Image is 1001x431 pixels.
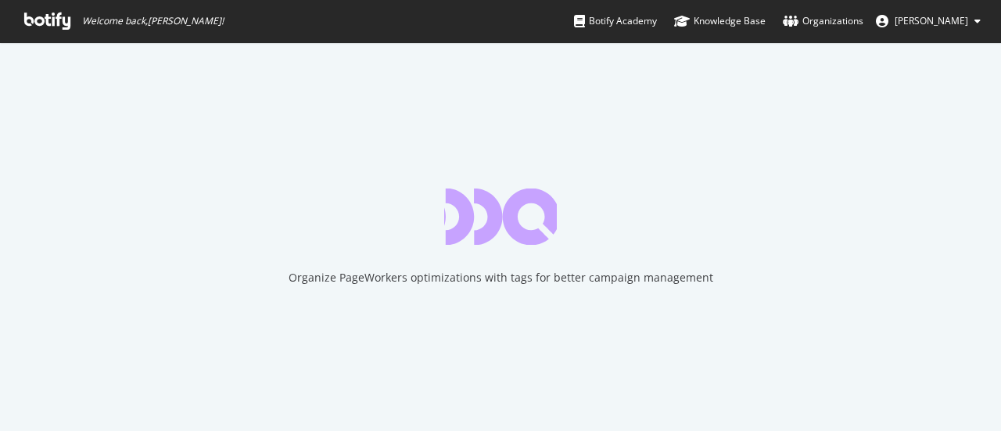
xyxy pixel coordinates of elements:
div: Botify Academy [574,13,657,29]
button: [PERSON_NAME] [863,9,993,34]
div: Organize PageWorkers optimizations with tags for better campaign management [289,270,713,286]
span: Heimerl Marlon [895,14,968,27]
div: Knowledge Base [674,13,766,29]
div: animation [444,189,557,245]
div: Organizations [783,13,863,29]
span: Welcome back, [PERSON_NAME] ! [82,15,224,27]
